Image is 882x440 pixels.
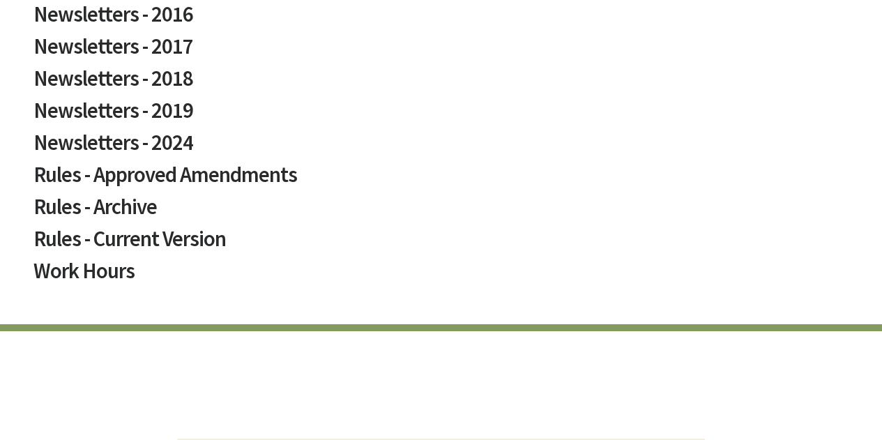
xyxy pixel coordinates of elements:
[33,36,849,68] a: Newsletters - 2017
[33,164,849,196] a: Rules - Approved Amendments
[33,100,849,132] a: Newsletters - 2019
[33,228,849,260] a: Rules - Current Version
[33,132,849,164] a: Newsletters - 2024
[33,260,849,292] a: Work Hours
[33,3,849,36] a: Newsletters - 2016
[33,196,849,228] a: Rules - Archive
[33,68,849,100] a: Newsletters - 2018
